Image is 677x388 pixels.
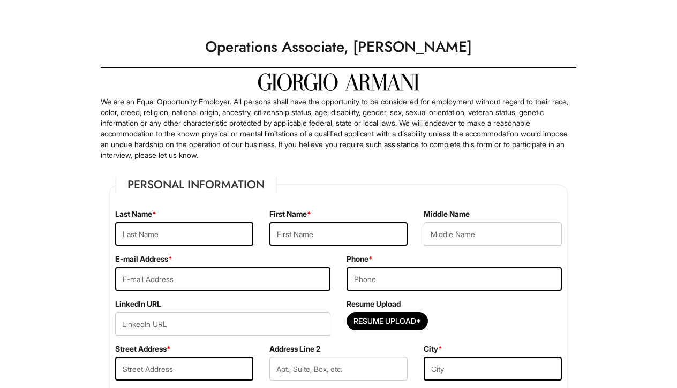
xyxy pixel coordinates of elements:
[269,357,408,381] input: Apt., Suite, Box, etc.
[115,177,277,193] legend: Personal Information
[347,254,373,264] label: Phone
[424,209,470,219] label: Middle Name
[115,344,171,354] label: Street Address
[115,222,253,246] input: Last Name
[424,357,562,381] input: City
[115,357,253,381] input: Street Address
[115,312,330,336] input: LinkedIn URL
[115,267,330,291] input: E-mail Address
[115,299,161,309] label: LinkedIn URL
[115,254,172,264] label: E-mail Address
[269,209,311,219] label: First Name
[347,267,562,291] input: Phone
[269,222,408,246] input: First Name
[101,96,576,161] p: We are an Equal Opportunity Employer. All persons shall have the opportunity to be considered for...
[347,312,428,330] button: Resume Upload*Resume Upload*
[424,222,562,246] input: Middle Name
[424,344,442,354] label: City
[269,344,320,354] label: Address Line 2
[95,32,582,62] h1: Operations Associate, [PERSON_NAME]
[115,209,156,219] label: Last Name
[347,299,401,309] label: Resume Upload
[258,73,419,91] img: Giorgio Armani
